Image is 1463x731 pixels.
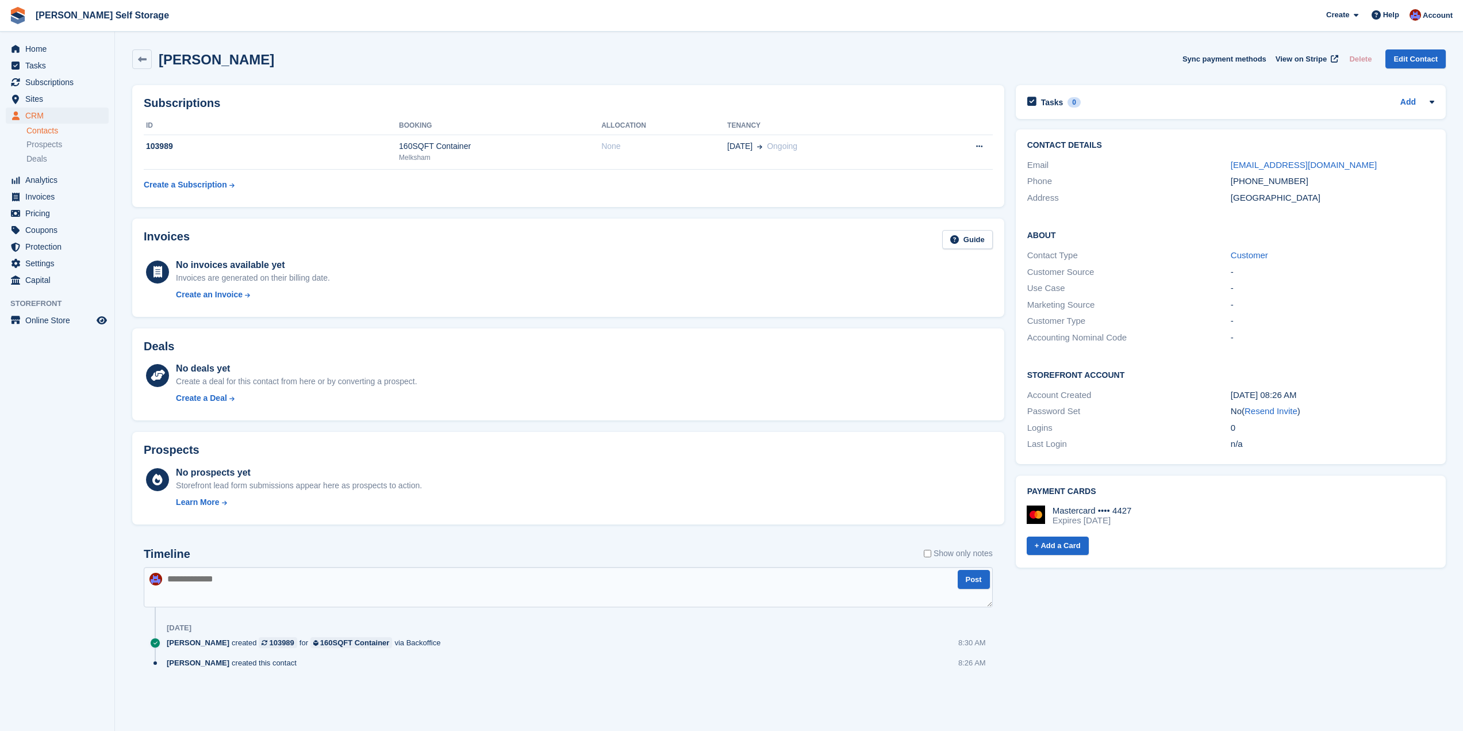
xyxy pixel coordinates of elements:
[176,362,417,376] div: No deals yet
[1231,192,1434,205] div: [GEOGRAPHIC_DATA]
[176,392,227,404] div: Create a Deal
[399,152,601,163] div: Melksham
[149,573,162,585] img: Tim Brant-Coles
[1231,438,1434,451] div: n/a
[144,117,399,135] th: ID
[1423,10,1453,21] span: Account
[1231,422,1434,435] div: 0
[26,139,109,151] a: Prospects
[25,205,94,221] span: Pricing
[25,41,94,57] span: Home
[1027,369,1434,380] h2: Storefront Account
[1231,331,1434,345] div: -
[25,74,94,90] span: Subscriptions
[159,52,274,67] h2: [PERSON_NAME]
[1410,9,1421,21] img: Tim Brant-Coles
[310,637,392,648] a: 160SQFT Container
[6,172,109,188] a: menu
[144,97,993,110] h2: Subscriptions
[167,637,229,648] span: [PERSON_NAME]
[144,179,227,191] div: Create a Subscription
[269,637,294,648] div: 103989
[176,466,422,480] div: No prospects yet
[1182,49,1266,68] button: Sync payment methods
[1027,175,1231,188] div: Phone
[176,496,219,508] div: Learn More
[1231,389,1434,402] div: [DATE] 08:26 AM
[144,340,174,353] h2: Deals
[1231,175,1434,188] div: [PHONE_NUMBER]
[144,230,190,249] h2: Invoices
[320,637,390,648] div: 160SQFT Container
[727,140,752,152] span: [DATE]
[1231,250,1268,260] a: Customer
[259,637,297,648] a: 103989
[6,41,109,57] a: menu
[1027,192,1231,205] div: Address
[1231,405,1434,418] div: No
[176,480,422,492] div: Storefront lead form submissions appear here as prospects to action.
[1276,53,1327,65] span: View on Stripe
[6,74,109,90] a: menu
[1231,298,1434,312] div: -
[1027,282,1231,295] div: Use Case
[6,189,109,205] a: menu
[942,230,993,249] a: Guide
[1400,96,1416,109] a: Add
[9,7,26,24] img: stora-icon-8386f47178a22dfd0bd8f6a31ec36ba5ce8667c1dd55bd0f319d3a0aa187defe.svg
[167,657,229,668] span: [PERSON_NAME]
[1245,406,1297,416] a: Resend Invite
[6,205,109,221] a: menu
[167,657,302,668] div: created this contact
[144,548,190,561] h2: Timeline
[1068,97,1081,108] div: 0
[6,255,109,271] a: menu
[25,255,94,271] span: Settings
[26,153,109,165] a: Deals
[6,91,109,107] a: menu
[176,289,330,301] a: Create an Invoice
[6,272,109,288] a: menu
[176,392,417,404] a: Create a Deal
[176,258,330,272] div: No invoices available yet
[958,657,986,668] div: 8:26 AM
[1231,315,1434,328] div: -
[6,58,109,74] a: menu
[6,108,109,124] a: menu
[767,141,797,151] span: Ongoing
[1027,331,1231,345] div: Accounting Nominal Code
[1027,422,1231,435] div: Logins
[26,139,62,150] span: Prospects
[1027,141,1434,150] h2: Contact Details
[144,140,399,152] div: 103989
[25,108,94,124] span: CRM
[167,637,446,648] div: created for via Backoffice
[25,239,94,255] span: Protection
[1326,9,1349,21] span: Create
[1053,506,1132,516] div: Mastercard •••• 4427
[25,172,94,188] span: Analytics
[1231,160,1377,170] a: [EMAIL_ADDRESS][DOMAIN_NAME]
[1027,229,1434,240] h2: About
[1041,97,1063,108] h2: Tasks
[924,548,993,560] label: Show only notes
[1027,537,1089,556] a: + Add a Card
[95,313,109,327] a: Preview store
[1027,487,1434,496] h2: Payment cards
[1027,389,1231,402] div: Account Created
[727,117,925,135] th: Tenancy
[176,272,330,284] div: Invoices are generated on their billing date.
[958,570,990,589] button: Post
[25,58,94,74] span: Tasks
[144,174,235,196] a: Create a Subscription
[1027,298,1231,312] div: Marketing Source
[1053,515,1132,526] div: Expires [DATE]
[6,222,109,238] a: menu
[924,548,931,560] input: Show only notes
[601,117,727,135] th: Allocation
[167,623,191,633] div: [DATE]
[1027,405,1231,418] div: Password Set
[1271,49,1341,68] a: View on Stripe
[1027,438,1231,451] div: Last Login
[1027,159,1231,172] div: Email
